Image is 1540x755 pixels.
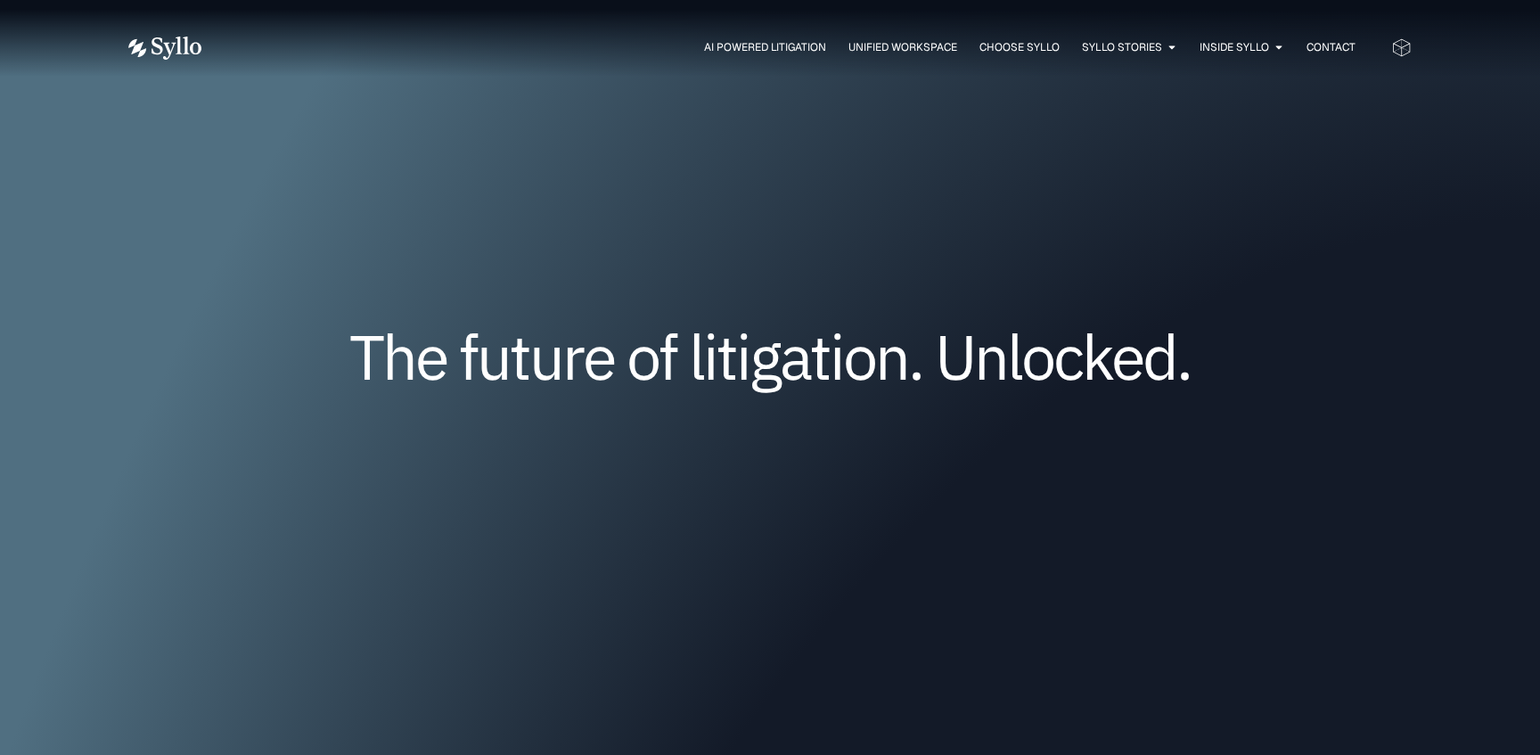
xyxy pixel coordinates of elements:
a: Unified Workspace [848,39,957,55]
a: Syllo Stories [1082,39,1162,55]
a: Inside Syllo [1200,39,1269,55]
h1: The future of litigation. Unlocked. [235,327,1305,386]
div: Menu Toggle [237,39,1356,56]
img: Vector [128,37,201,60]
nav: Menu [237,39,1356,56]
a: AI Powered Litigation [704,39,826,55]
a: Choose Syllo [979,39,1060,55]
a: Contact [1307,39,1356,55]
